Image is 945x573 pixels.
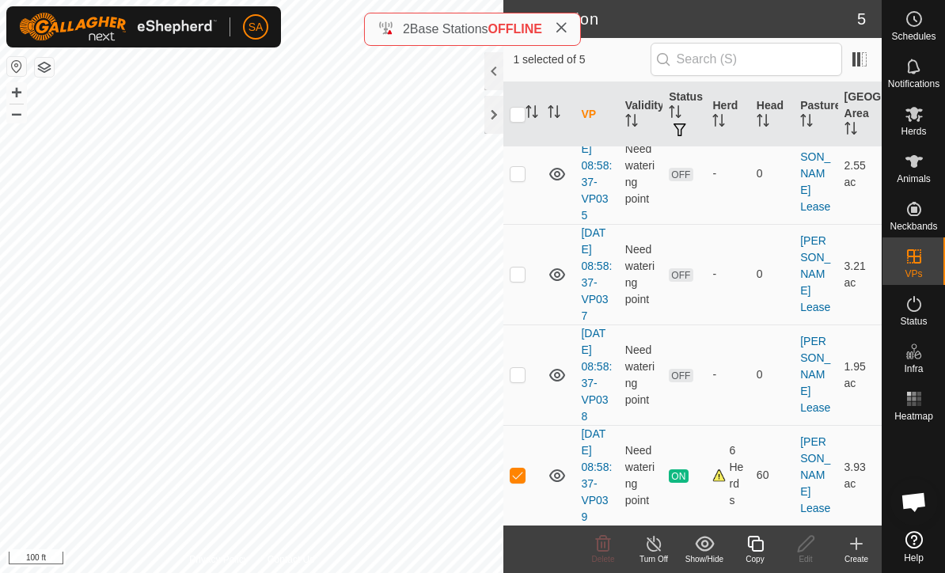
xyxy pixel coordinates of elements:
span: ON [669,469,688,483]
span: VPs [905,269,922,279]
span: Base Stations [410,22,488,36]
a: [DATE] 08:58:37-VP035 [581,126,612,222]
td: 0 [750,123,794,224]
img: Gallagher Logo [19,13,217,41]
td: 60 [750,425,794,526]
a: [PERSON_NAME] Lease [800,134,830,213]
div: - [712,366,743,383]
a: Help [882,525,945,569]
div: 6 Herds [712,442,743,509]
div: Copy [730,553,780,565]
span: Animals [897,174,931,184]
p-sorticon: Activate to sort [800,116,813,129]
td: 2.55 ac [838,123,882,224]
p-sorticon: Activate to sort [526,108,538,120]
span: OFF [669,369,693,382]
a: [DATE] 08:58:37-VP039 [581,427,612,523]
td: 3.93 ac [838,425,882,526]
span: 5 [857,7,866,31]
th: Pasture [794,82,837,147]
button: Map Layers [35,58,54,77]
span: OFF [669,268,693,282]
td: Need watering point [619,324,662,425]
th: Validity [619,82,662,147]
td: Need watering point [619,224,662,324]
a: Privacy Policy [189,552,249,567]
p-sorticon: Activate to sort [757,116,769,129]
span: Neckbands [890,222,937,231]
span: Status [900,317,927,326]
span: 2 [403,22,410,36]
div: Create [831,553,882,565]
td: Need watering point [619,425,662,526]
div: - [712,165,743,182]
h2: In Rotation [513,9,856,28]
a: [PERSON_NAME] Lease [800,234,830,313]
p-sorticon: Activate to sort [844,124,857,137]
button: – [7,104,26,123]
td: 0 [750,324,794,425]
span: Herds [901,127,926,136]
p-sorticon: Activate to sort [625,116,638,129]
span: 1 selected of 5 [513,51,650,68]
th: Status [662,82,706,147]
span: Help [904,553,924,563]
td: 0 [750,224,794,324]
a: [DATE] 08:58:37-VP037 [581,226,612,322]
th: Head [750,82,794,147]
p-sorticon: Activate to sort [669,108,681,120]
div: Open chat [890,478,938,526]
a: [DATE] 08:58:37-VP038 [581,327,612,423]
td: 3.21 ac [838,224,882,324]
td: 1.95 ac [838,324,882,425]
div: - [712,266,743,283]
button: Reset Map [7,57,26,76]
span: OFF [669,168,693,181]
td: Need watering point [619,123,662,224]
th: VP [575,82,618,147]
a: Contact Us [268,552,314,567]
span: SA [249,19,264,36]
p-sorticon: Activate to sort [548,108,560,120]
p-sorticon: Activate to sort [712,116,725,129]
div: Edit [780,553,831,565]
span: Notifications [888,79,939,89]
button: + [7,83,26,102]
span: OFFLINE [488,22,542,36]
th: [GEOGRAPHIC_DATA] Area [838,82,882,147]
div: Turn Off [628,553,679,565]
span: Schedules [891,32,936,41]
span: Infra [904,364,923,374]
div: Show/Hide [679,553,730,565]
a: [PERSON_NAME] Lease [800,335,830,414]
th: Herd [706,82,750,147]
a: [PERSON_NAME] Lease [800,435,830,514]
span: Delete [592,555,615,564]
input: Search (S) [651,43,842,76]
span: Heatmap [894,412,933,421]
